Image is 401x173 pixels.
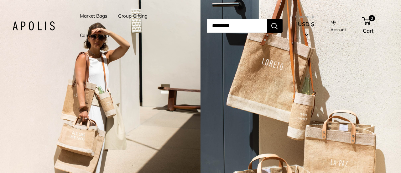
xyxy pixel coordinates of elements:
a: Market Bags [80,12,107,20]
a: 0 Cart [363,16,388,36]
span: 0 [369,15,375,21]
span: Cart [363,27,373,34]
a: Coming Soon [80,31,109,40]
span: USD $ [298,21,314,27]
span: Currency [295,12,317,21]
a: Group Gifting [118,12,148,20]
a: My Account [331,18,352,34]
button: USD $ [295,19,317,39]
input: Search... [207,19,267,33]
button: Search [267,19,283,33]
img: Apolis [13,21,55,30]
